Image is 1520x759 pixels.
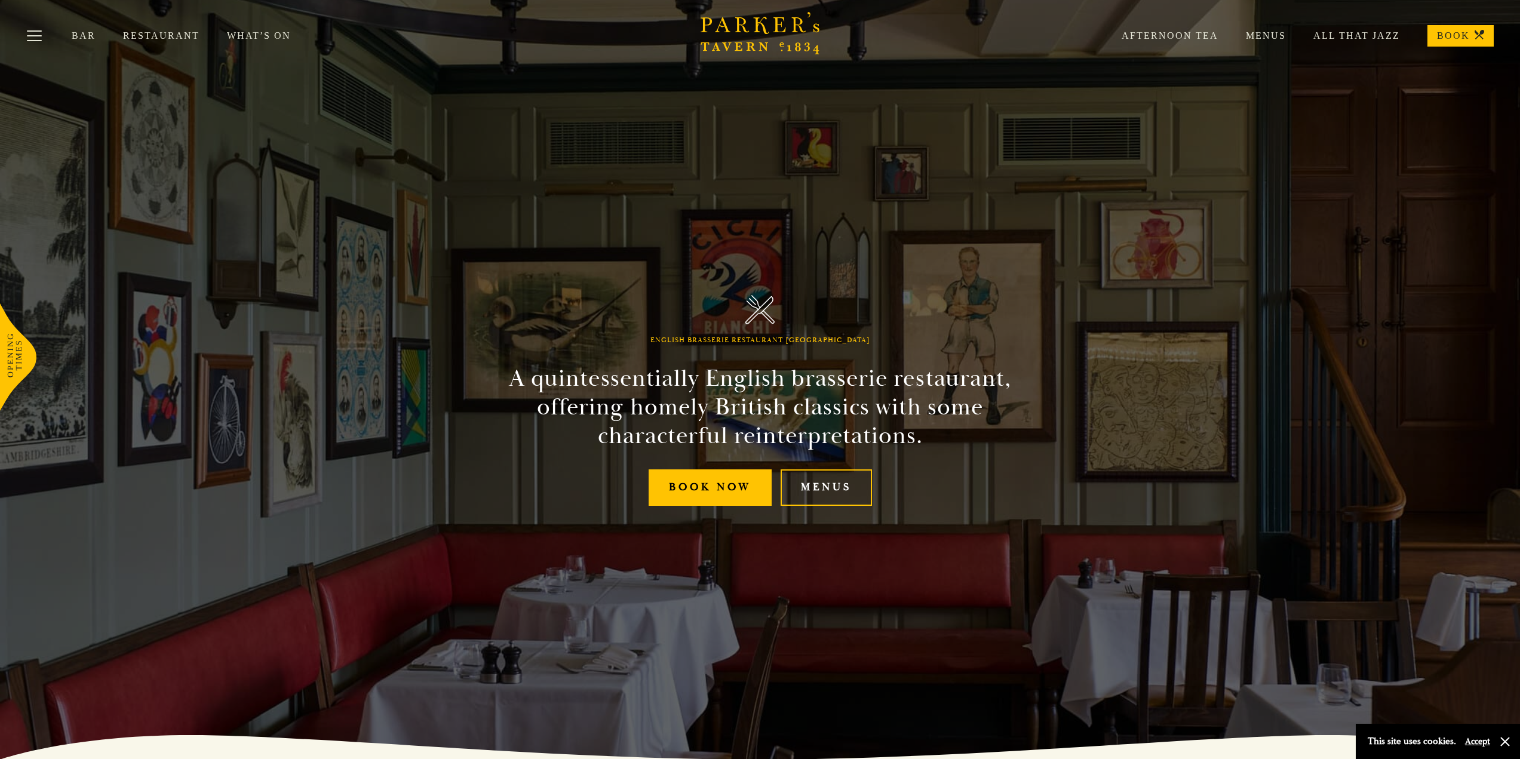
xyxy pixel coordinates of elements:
[488,364,1033,450] h2: A quintessentially English brasserie restaurant, offering homely British classics with some chara...
[745,295,775,324] img: Parker's Tavern Brasserie Cambridge
[1465,736,1490,747] button: Accept
[650,336,870,345] h1: English Brasserie Restaurant [GEOGRAPHIC_DATA]
[649,469,772,506] a: Book Now
[781,469,872,506] a: Menus
[1368,733,1456,750] p: This site uses cookies.
[1499,736,1511,748] button: Close and accept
